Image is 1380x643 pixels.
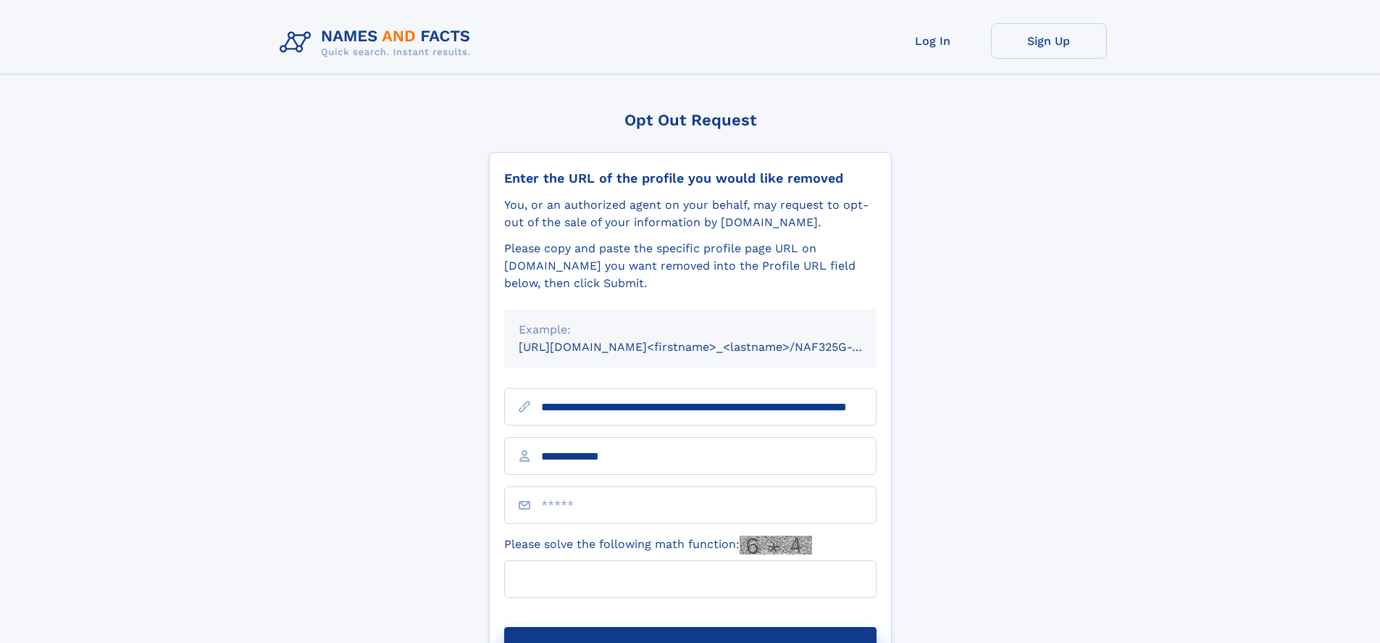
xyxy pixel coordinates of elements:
div: Example: [519,321,862,339]
a: Sign Up [991,23,1107,59]
label: Please solve the following math function: [504,536,812,555]
img: Logo Names and Facts [274,23,482,62]
small: [URL][DOMAIN_NAME]<firstname>_<lastname>/NAF325G-xxxxxxxx [519,340,904,354]
div: Enter the URL of the profile you would like removed [504,170,877,186]
div: Opt Out Request [489,111,892,129]
a: Log In [875,23,991,59]
div: You, or an authorized agent on your behalf, may request to opt-out of the sale of your informatio... [504,196,877,231]
div: Please copy and paste the specific profile page URL on [DOMAIN_NAME] you want removed into the Pr... [504,240,877,292]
